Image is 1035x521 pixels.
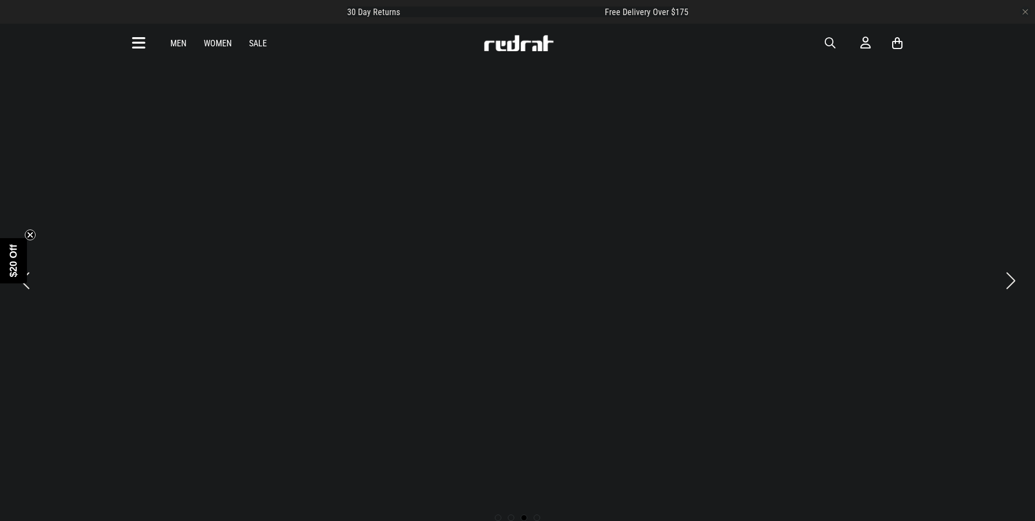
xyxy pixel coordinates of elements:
span: Free Delivery Over $175 [605,7,688,17]
iframe: Customer reviews powered by Trustpilot [422,6,583,17]
a: Sale [249,38,267,48]
span: $20 Off [8,244,19,277]
button: Open LiveChat chat widget [9,4,41,37]
a: Men [170,38,187,48]
button: Close teaser [25,230,36,240]
img: Redrat logo [483,35,554,51]
a: Women [204,38,232,48]
button: Next slide [1003,269,1018,293]
span: 30 Day Returns [347,7,400,17]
